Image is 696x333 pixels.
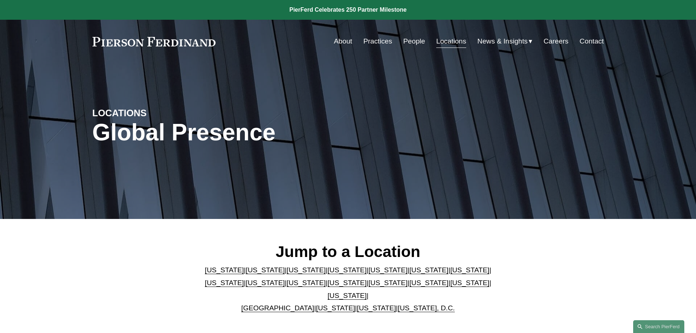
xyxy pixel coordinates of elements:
a: [US_STATE] [246,266,285,274]
a: [US_STATE] [368,279,407,287]
h4: LOCATIONS [92,107,220,119]
a: [US_STATE] [328,266,367,274]
a: [US_STATE] [450,279,489,287]
h2: Jump to a Location [199,242,497,261]
a: Careers [544,34,568,48]
a: People [403,34,425,48]
a: [US_STATE] [287,279,326,287]
h1: Global Presence [92,119,433,146]
a: folder dropdown [478,34,533,48]
a: [US_STATE] [409,279,448,287]
a: [US_STATE] [287,266,326,274]
a: [US_STATE] [368,266,407,274]
a: [US_STATE] [316,304,355,312]
a: [US_STATE] [328,292,367,299]
a: [US_STATE] [409,266,448,274]
a: [US_STATE] [328,279,367,287]
p: | | | | | | | | | | | | | | | | | | [199,264,497,314]
a: Contact [579,34,604,48]
span: News & Insights [478,35,528,48]
a: Locations [436,34,466,48]
a: [US_STATE] [357,304,396,312]
a: Search this site [633,320,684,333]
a: [US_STATE], D.C. [398,304,455,312]
a: Practices [363,34,392,48]
a: [US_STATE] [205,266,244,274]
a: [GEOGRAPHIC_DATA] [241,304,314,312]
a: About [334,34,352,48]
a: [US_STATE] [450,266,489,274]
a: [US_STATE] [205,279,244,287]
a: [US_STATE] [246,279,285,287]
